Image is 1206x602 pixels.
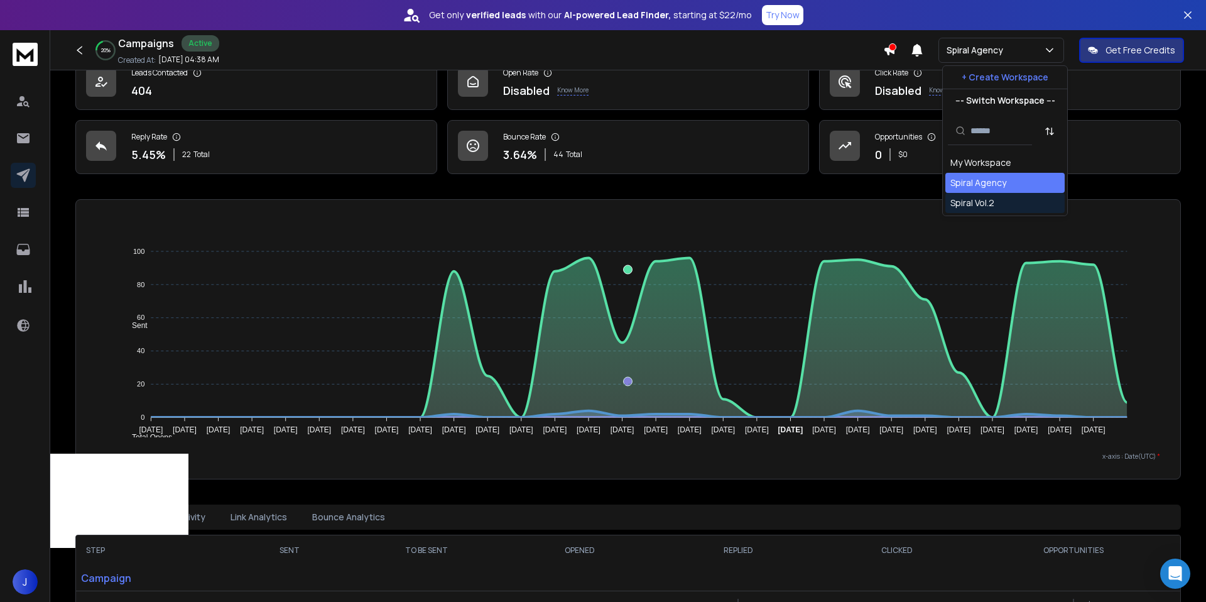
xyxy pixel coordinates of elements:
th: OPENED [509,535,649,566]
p: Know More [557,85,589,96]
tspan: 0 [141,413,145,421]
tspan: [DATE] [577,425,600,434]
tspan: [DATE] [812,425,836,434]
div: Spiral Agency [950,177,1006,189]
button: Try Now [762,5,803,25]
th: TO BE SENT [343,535,510,566]
tspan: [DATE] [375,425,399,434]
button: J [13,569,38,594]
tspan: [DATE] [1048,425,1072,434]
a: Leads Contacted404 [75,56,437,110]
button: Sort by Sort A-Z [1037,119,1062,144]
div: Active [182,35,219,52]
h1: Campaigns [118,36,174,51]
tspan: [DATE] [341,425,365,434]
img: logo [13,43,38,66]
tspan: [DATE] [207,425,231,434]
p: Bounce Rate [503,132,546,142]
tspan: 80 [137,281,144,288]
div: Open Intercom Messenger [1160,559,1190,589]
button: + Create Workspace [943,66,1067,89]
tspan: [DATE] [442,425,466,434]
th: REPLIED [649,535,826,566]
tspan: 20 [137,380,144,388]
tspan: [DATE] [408,425,432,434]
tspan: [DATE] [543,425,567,434]
span: 44 [553,150,563,160]
p: x-axis : Date(UTC) [96,452,1160,461]
p: 404 [131,82,152,99]
p: 0 [875,146,882,163]
tspan: [DATE] [509,425,533,434]
p: Know More [929,85,960,96]
th: SENT [236,535,343,566]
p: Spiral Agency [947,44,1008,57]
tspan: [DATE] [981,425,1004,434]
a: Open RateDisabledKnow More [447,56,809,110]
tspan: [DATE] [846,425,870,434]
tspan: 100 [133,248,144,255]
p: Disabled [875,82,921,99]
a: Reply Rate5.45%22Total [75,120,437,174]
tspan: [DATE] [913,425,937,434]
a: Opportunities0$0 [819,120,1181,174]
button: Link Analytics [223,503,295,531]
div: My Workspace [950,156,1011,169]
tspan: [DATE] [880,425,904,434]
th: CLICKED [827,535,967,566]
p: Opportunities [875,132,922,142]
tspan: [DATE] [308,425,332,434]
tspan: [DATE] [778,425,803,434]
p: Disabled [503,82,550,99]
a: Click RateDisabledKnow More [819,56,1181,110]
p: 20 % [101,47,111,54]
p: $ 0 [898,150,908,160]
p: Leads Contacted [131,68,188,78]
tspan: 60 [137,314,144,321]
tspan: [DATE] [745,425,769,434]
tspan: [DATE] [712,425,736,434]
p: Created At: [118,55,156,65]
tspan: [DATE] [173,425,197,434]
span: Total [566,150,582,160]
th: OPPORTUNITIES [967,535,1180,566]
tspan: [DATE] [274,425,298,434]
p: Reply Rate [131,132,167,142]
button: Get Free Credits [1079,38,1184,63]
p: [DATE] 04:38 AM [158,55,219,65]
p: Open Rate [503,68,538,78]
button: Activity [166,503,213,531]
button: Bounce Analytics [305,503,393,531]
tspan: [DATE] [644,425,668,434]
strong: verified leads [466,9,526,21]
tspan: [DATE] [1082,425,1105,434]
p: --- Switch Workspace --- [955,94,1055,107]
strong: AI-powered Lead Finder, [564,9,671,21]
tspan: [DATE] [241,425,264,434]
p: + Create Workspace [962,71,1048,84]
tspan: [DATE] [1014,425,1038,434]
div: Spiral Vol.2 [950,197,994,209]
span: Total Opens [122,433,172,442]
tspan: [DATE] [476,425,500,434]
span: Sent [122,321,148,330]
p: Click Rate [875,68,908,78]
tspan: [DATE] [139,425,163,434]
p: Try Now [766,9,800,21]
p: 5.45 % [131,146,166,163]
tspan: [DATE] [611,425,634,434]
span: Total [193,150,210,160]
tspan: 40 [137,347,144,354]
p: Get only with our starting at $22/mo [429,9,752,21]
a: Bounce Rate3.64%44Total [447,120,809,174]
tspan: [DATE] [947,425,971,434]
span: 22 [182,150,191,160]
tspan: [DATE] [678,425,702,434]
p: 3.64 % [503,146,537,163]
p: Get Free Credits [1105,44,1175,57]
p: Campaign [76,566,236,591]
th: STEP [76,535,236,566]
